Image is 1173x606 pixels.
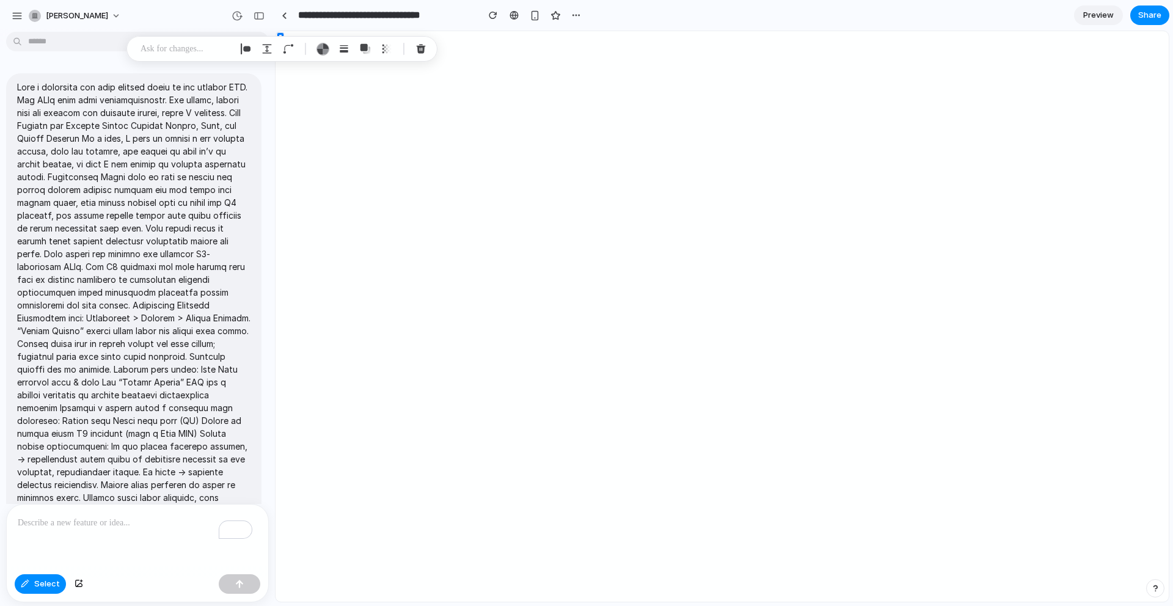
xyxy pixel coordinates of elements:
[15,574,66,594] button: Select
[1130,5,1169,25] button: Share
[7,505,268,569] div: To enrich screen reader interactions, please activate Accessibility in Grammarly extension settings
[1083,9,1114,21] span: Preview
[1138,9,1161,21] span: Share
[34,578,60,590] span: Select
[24,6,127,26] button: [PERSON_NAME]
[46,10,108,22] span: [PERSON_NAME]
[1074,5,1123,25] a: Preview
